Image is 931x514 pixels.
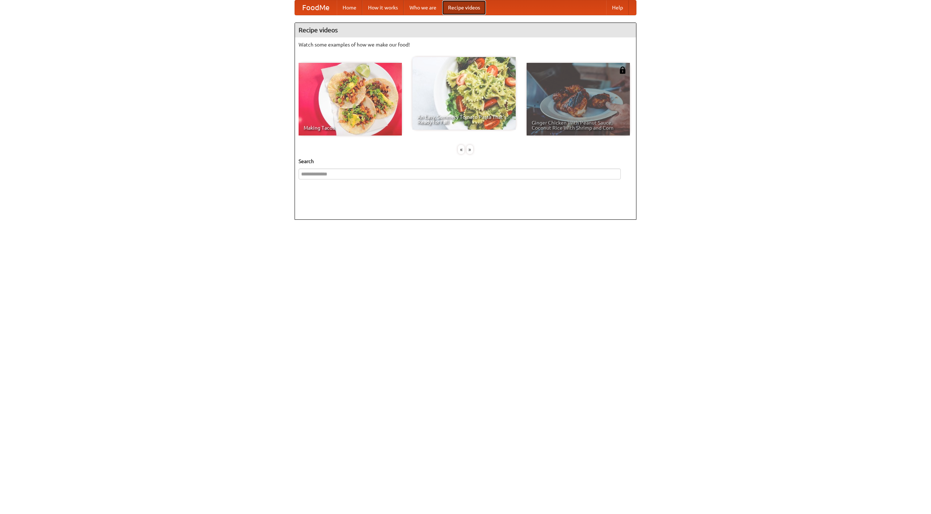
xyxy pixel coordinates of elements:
a: FoodMe [295,0,337,15]
a: Recipe videos [442,0,486,15]
span: Making Tacos [304,125,397,130]
span: An Easy, Summery Tomato Pasta That's Ready for Fall [417,114,511,125]
a: How it works [362,0,404,15]
a: Home [337,0,362,15]
div: « [458,145,464,154]
a: Who we are [404,0,442,15]
a: Help [606,0,629,15]
div: » [467,145,473,154]
img: 483408.png [619,66,626,74]
p: Watch some examples of how we make our food! [299,41,632,48]
a: Making Tacos [299,63,402,135]
h4: Recipe videos [295,23,636,37]
a: An Easy, Summery Tomato Pasta That's Ready for Fall [412,57,516,130]
h5: Search [299,158,632,165]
